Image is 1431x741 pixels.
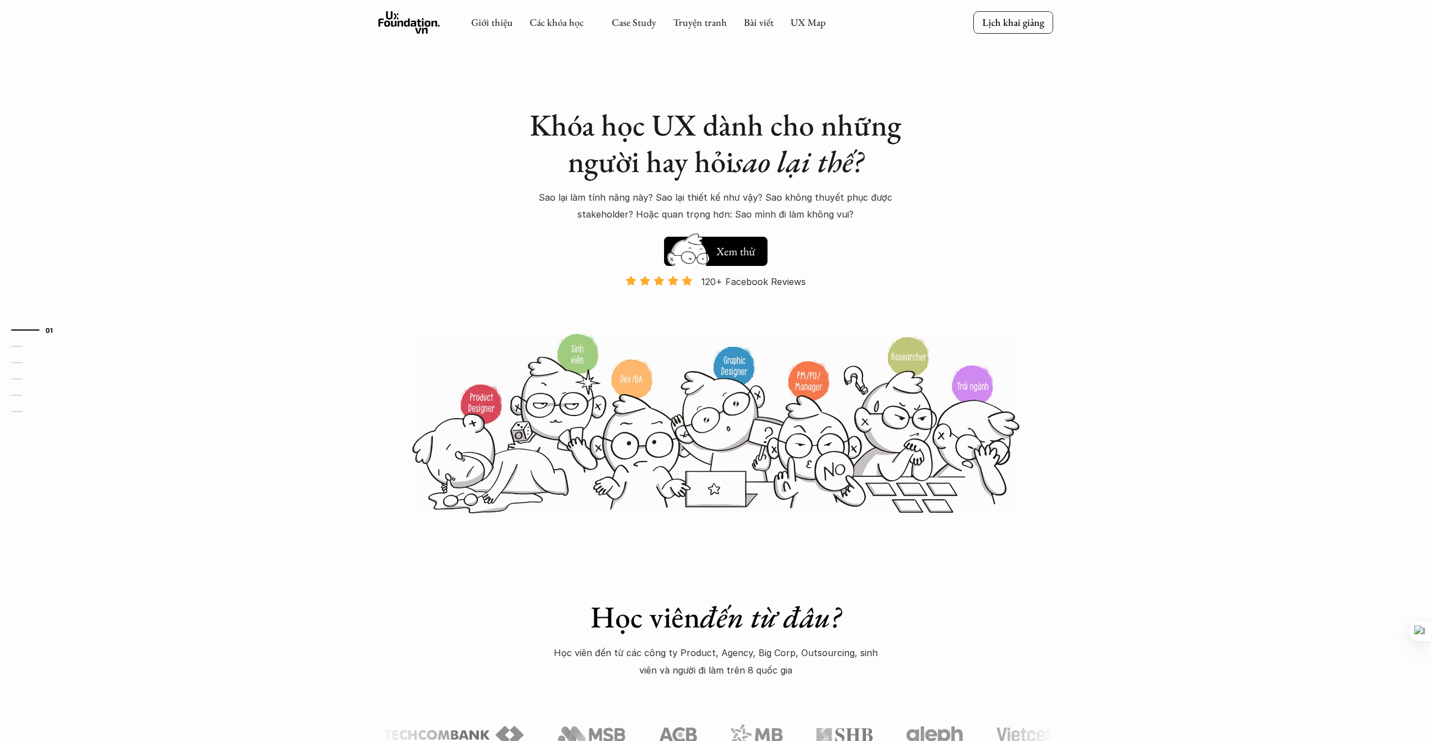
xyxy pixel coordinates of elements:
[612,16,656,29] a: Case Study
[519,189,913,223] p: Sao lại làm tính năng này? Sao lại thiết kế như vậy? Sao không thuyết phục được stakeholder? Hoặc...
[547,644,884,679] p: Học viên đến từ các công ty Product, Agency, Big Corp, Outsourcing, sinh viên và người đi làm trê...
[664,231,768,266] a: Xem thử
[519,107,913,180] h1: Khóa học UX dành cho những người hay hỏi
[791,16,826,29] a: UX Map
[734,142,863,181] em: sao lại thế?
[471,16,513,29] a: Giới thiệu
[715,243,756,259] h5: Xem thử
[519,599,913,635] h1: Học viên
[673,16,727,29] a: Truyện tranh
[11,323,65,337] a: 01
[616,275,816,332] a: 120+ Facebook Reviews
[973,11,1053,33] a: Lịch khai giảng
[744,16,774,29] a: Bài viết
[982,16,1044,29] p: Lịch khai giảng
[700,597,841,636] em: đến từ đâu?
[46,326,53,333] strong: 01
[701,273,806,290] p: 120+ Facebook Reviews
[530,16,584,29] a: Các khóa học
